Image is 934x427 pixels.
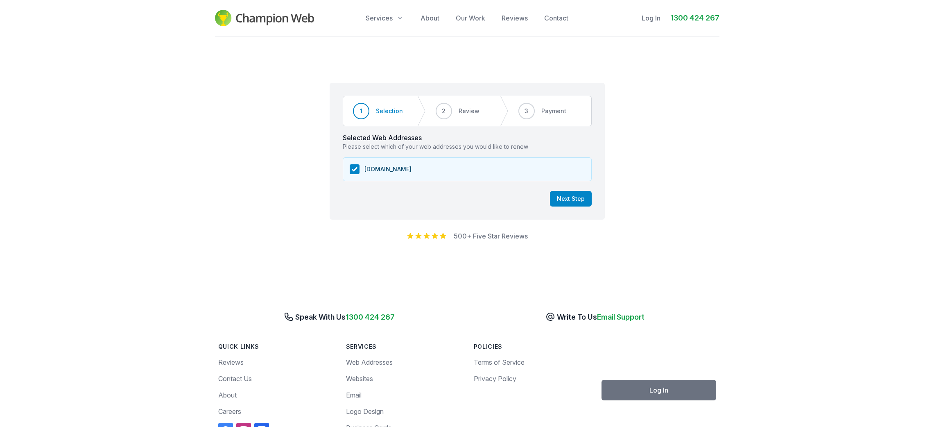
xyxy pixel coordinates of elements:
span: Review [459,107,479,115]
img: Champion Web [215,10,314,26]
a: Email [346,391,362,399]
span: Selection [376,107,403,115]
a: Our Work [456,13,485,23]
span: Services [366,13,393,23]
a: Contact Us [218,375,252,383]
h3: Quick Links [218,343,333,351]
span: 1300 424 267 [346,313,395,321]
button: Next Step [550,191,592,207]
span: 1 [360,107,362,115]
button: Services [366,13,404,23]
a: 1300 424 267 [670,12,719,24]
a: Write To UsEmail Support [545,313,645,321]
label: Selected Web Addresses [343,134,422,142]
p: Please select which of your web addresses you would like to renew [343,143,592,151]
a: Web Addresses [346,358,393,366]
a: Log In [642,13,660,23]
a: Reviews [218,358,244,366]
span: Email Support [597,313,645,321]
a: Log In [602,380,716,400]
a: About [421,13,439,23]
a: Contact [544,13,568,23]
span: [DOMAIN_NAME] [364,165,412,173]
a: Careers [218,407,241,416]
a: Reviews [502,13,528,23]
a: Websites [346,375,373,383]
nav: Progress [343,96,592,126]
a: Logo Design [346,407,384,416]
span: 2 [442,107,446,115]
a: 500+ Five Star Reviews [454,232,528,240]
a: Privacy Policy [474,375,516,383]
h3: Policies [474,343,588,351]
a: Terms of Service [474,358,525,366]
h3: Services [346,343,461,351]
span: 3 [525,107,528,115]
span: Payment [541,107,566,115]
a: Speak With Us1300 424 267 [284,313,395,321]
a: About [218,391,237,399]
